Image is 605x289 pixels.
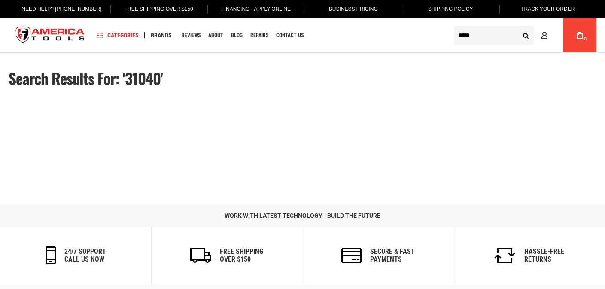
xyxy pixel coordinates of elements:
span: Brands [151,32,172,38]
a: store logo [9,19,92,52]
span: Reviews [182,33,201,38]
span: Search results for: '31040' [9,67,163,89]
a: 0 [572,18,588,52]
a: Repairs [246,30,272,41]
h6: secure & fast payments [370,248,415,263]
a: Reviews [178,30,204,41]
span: About [208,33,223,38]
a: Categories [94,30,143,41]
span: Shipping Policy [428,6,473,12]
a: About [204,30,227,41]
span: 0 [584,37,587,41]
span: Contact Us [276,33,304,38]
h6: 24/7 support call us now [64,248,106,263]
button: Search [517,27,534,43]
h6: Hassle-Free Returns [524,248,564,263]
a: Brands [147,30,176,41]
a: Blog [227,30,246,41]
span: Repairs [250,33,268,38]
span: Blog [231,33,243,38]
a: Contact Us [272,30,307,41]
h6: Free Shipping Over $150 [220,248,263,263]
img: America Tools [9,19,92,52]
span: Categories [97,32,139,38]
